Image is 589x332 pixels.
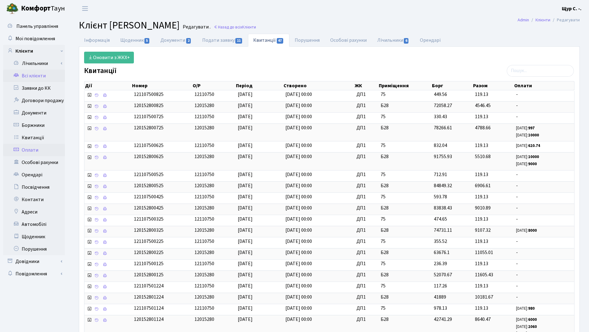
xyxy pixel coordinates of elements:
span: 12110750 [194,171,214,178]
span: 121107501224 [134,282,164,289]
span: [DATE] 00:00 [285,238,312,245]
span: ДП1 [356,260,376,267]
span: 355.52 [434,238,447,245]
span: ДП1 [356,102,376,109]
span: [DATE] 00:00 [285,142,312,149]
small: [DATE]: [516,306,535,311]
th: О/Р [192,81,235,90]
span: - [516,171,572,178]
span: 75 [381,142,429,149]
span: 12110750 [194,216,214,222]
a: Оновити з ЖКХ+ [84,52,134,63]
span: [DATE] 00:00 [285,316,312,323]
span: 52070.67 [434,271,452,278]
th: Борг [431,81,472,90]
span: [DATE] [238,205,253,211]
span: 2 [186,38,191,44]
span: ДП1 [356,205,376,212]
span: ДП1 [356,182,376,189]
span: [DATE] 00:00 [285,260,312,267]
a: Оплати [3,144,65,156]
b: 997 [528,125,535,131]
span: Клієнт [PERSON_NAME] [79,18,180,32]
span: 120152800725 [134,124,164,131]
a: Клієнти [536,17,550,23]
span: 75 [381,260,429,267]
a: Лічильники [7,57,65,70]
a: Подати заявку [197,34,248,47]
span: 11055.01 [475,249,493,256]
span: Мої повідомлення [15,35,55,42]
b: 9000 [528,161,537,167]
span: - [516,102,572,109]
span: 4788.66 [475,124,491,131]
span: 449.56 [434,91,447,98]
span: [DATE] [238,249,253,256]
b: 6000 [528,317,537,322]
span: 83838.43 [434,205,452,211]
th: Приміщення [378,81,431,90]
span: [DATE] [238,182,253,189]
small: [DATE]: [516,143,540,149]
span: 12015280 [194,205,214,211]
span: [DATE] [238,193,253,200]
span: 832.04 [434,142,447,149]
span: 120152800625 [134,153,164,160]
a: Щур С. -. [562,5,582,12]
span: ДП1 [356,227,376,234]
span: - [516,113,572,120]
span: 120152800325 [134,227,164,234]
a: Лічильники [372,34,415,47]
span: 4546.45 [475,102,491,109]
span: Б28 [381,249,429,256]
span: - [516,249,572,256]
span: [DATE] 00:00 [285,249,312,256]
a: Документи [155,34,197,47]
span: - [516,238,572,245]
span: 12110750 [194,305,214,312]
small: [DATE]: [516,161,537,167]
span: 75 [381,193,429,200]
span: [DATE] 00:00 [285,205,312,211]
span: Панель управління [16,23,58,30]
b: Комфорт [21,3,51,13]
span: [DATE] 00:00 [285,113,312,120]
small: [DATE]: [516,324,537,330]
small: [DATE]: [516,228,537,233]
span: ДП1 [356,282,376,290]
a: Квитанції [248,34,289,47]
span: 119.13 [475,193,488,200]
span: ДП1 [356,113,376,120]
span: Б28 [381,102,429,109]
span: 75 [381,171,429,178]
li: Редагувати [550,17,580,24]
span: 120152801224 [134,294,164,300]
span: [DATE] 00:00 [285,182,312,189]
span: 119.13 [475,305,488,312]
span: 120152800225 [134,249,164,256]
th: Дії [84,81,131,90]
span: 712.91 [434,171,447,178]
span: 12015280 [194,249,214,256]
span: - [516,216,572,223]
span: 121107500125 [134,260,164,267]
a: Посвідчення [3,181,65,193]
span: Б28 [381,124,429,132]
a: Клієнти [3,45,65,57]
span: - [516,294,572,301]
a: Порушення [3,243,65,255]
b: 10000 [528,154,539,160]
button: Переключити навігацію [77,3,93,14]
span: 12110750 [194,142,214,149]
span: 12015280 [194,124,214,131]
span: 5510.68 [475,153,491,160]
span: - [516,205,572,212]
span: Б28 [381,153,429,160]
span: 5 [144,38,149,44]
span: [DATE] 00:00 [285,124,312,131]
span: [DATE] 00:00 [285,91,312,98]
span: [DATE] [238,227,253,234]
span: Б28 [381,316,429,323]
span: [DATE] 00:00 [285,227,312,234]
b: 980 [528,306,535,311]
